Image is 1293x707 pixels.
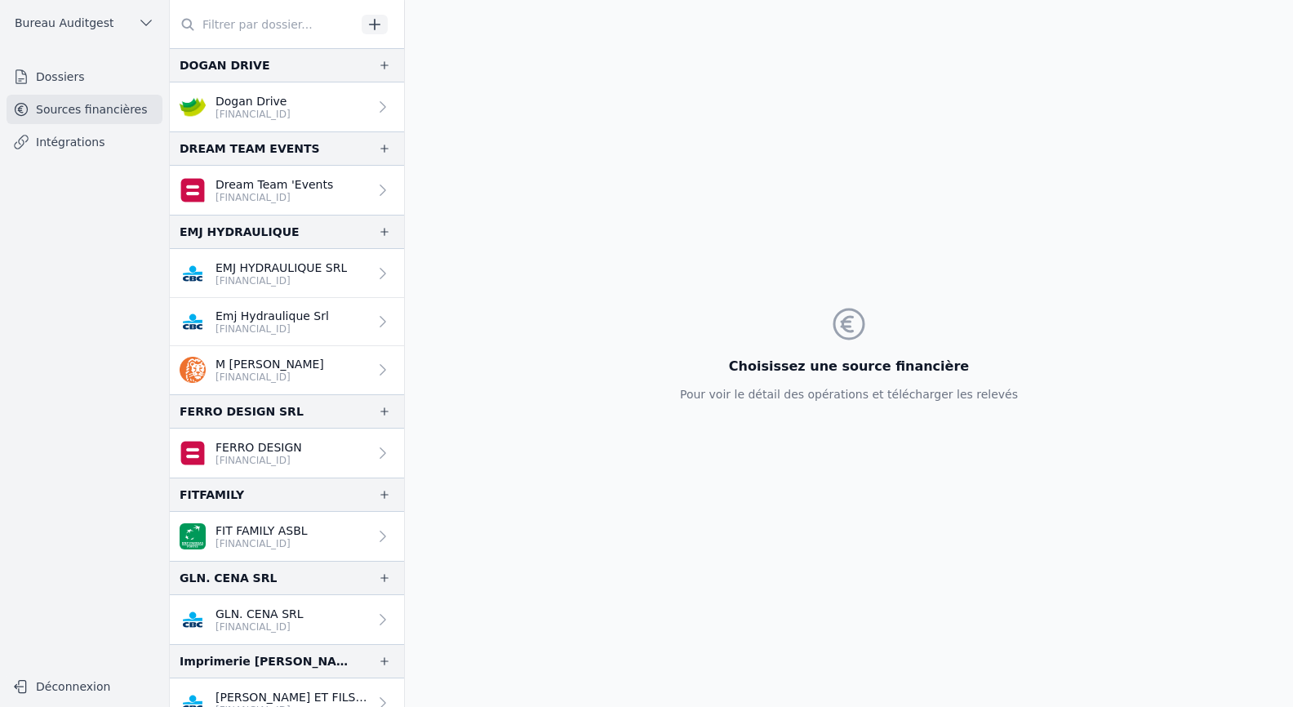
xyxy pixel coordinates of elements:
[180,402,304,421] div: FERRO DESIGN SRL
[680,357,1018,376] h3: Choisissez une source financière
[170,82,404,131] a: Dogan Drive [FINANCIAL_ID]
[7,10,162,36] button: Bureau Auditgest
[170,298,404,346] a: Emj Hydraulique Srl [FINANCIAL_ID]
[180,94,206,120] img: crelan.png
[180,357,206,383] img: ing.png
[215,522,308,539] p: FIT FAMILY ASBL
[180,523,206,549] img: BNP_BE_BUSINESS_GEBABEBB.png
[215,371,324,384] p: [FINANCIAL_ID]
[180,260,206,287] img: CBC_CREGBEBB.png
[215,260,347,276] p: EMJ HYDRAULIQUE SRL
[7,674,162,700] button: Déconnexion
[15,15,113,31] span: Bureau Auditgest
[7,127,162,157] a: Intégrations
[215,537,308,550] p: [FINANCIAL_ID]
[215,108,291,121] p: [FINANCIAL_ID]
[170,429,404,478] a: FERRO DESIGN [FINANCIAL_ID]
[180,568,277,588] div: GLN. CENA SRL
[180,139,320,158] div: DREAM TEAM EVENTS
[215,176,333,193] p: Dream Team 'Events
[180,485,244,505] div: FITFAMILY
[170,346,404,394] a: M [PERSON_NAME] [FINANCIAL_ID]
[215,322,329,336] p: [FINANCIAL_ID]
[170,249,404,298] a: EMJ HYDRAULIQUE SRL [FINANCIAL_ID]
[215,356,324,372] p: M [PERSON_NAME]
[170,512,404,561] a: FIT FAMILY ASBL [FINANCIAL_ID]
[215,191,333,204] p: [FINANCIAL_ID]
[180,607,206,633] img: CBC_CREGBEBB.png
[180,440,206,466] img: belfius.png
[215,93,291,109] p: Dogan Drive
[680,386,1018,402] p: Pour voir le détail des opérations et télécharger les relevés
[180,651,352,671] div: Imprimerie [PERSON_NAME] et fils [PERSON_NAME]
[215,606,304,622] p: GLN. CENA SRL
[180,222,300,242] div: EMJ HYDRAULIQUE
[7,62,162,91] a: Dossiers
[215,439,302,456] p: FERRO DESIGN
[7,95,162,124] a: Sources financières
[215,454,302,467] p: [FINANCIAL_ID]
[170,595,404,644] a: GLN. CENA SRL [FINANCIAL_ID]
[180,309,206,335] img: CBC_CREGBEBB.png
[180,177,206,203] img: belfius.png
[215,274,347,287] p: [FINANCIAL_ID]
[215,689,368,705] p: [PERSON_NAME] ET FILS (IMPRIMERIE) SRL
[170,10,356,39] input: Filtrer par dossier...
[180,56,269,75] div: DOGAN DRIVE
[215,308,329,324] p: Emj Hydraulique Srl
[215,620,304,634] p: [FINANCIAL_ID]
[170,166,404,215] a: Dream Team 'Events [FINANCIAL_ID]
